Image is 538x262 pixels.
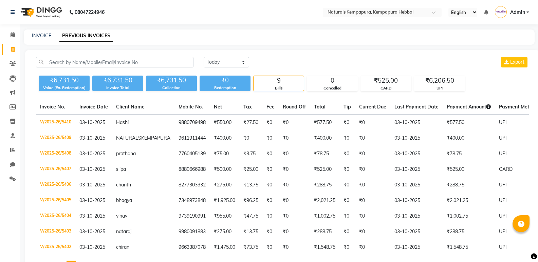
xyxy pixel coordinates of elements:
span: UPI [499,197,507,203]
td: ₹0 [339,162,355,177]
td: ₹0 [355,162,390,177]
td: ₹275.00 [210,224,239,240]
div: UPI [414,85,465,91]
td: ₹13.75 [239,224,262,240]
td: ₹955.00 [210,208,239,224]
td: ₹0 [339,224,355,240]
td: 03-10-2025 [390,177,443,193]
td: 9980091883 [174,224,210,240]
td: ₹288.75 [310,177,339,193]
td: ₹47.75 [239,208,262,224]
span: 03-10-2025 [79,228,105,235]
td: ₹0 [339,146,355,162]
td: ₹73.75 [239,240,262,255]
span: UPI [499,182,507,188]
td: ₹1,548.75 [310,240,339,255]
a: PREVIOUS INVOICES [59,30,113,42]
span: Hashi [116,119,129,125]
td: ₹1,002.75 [310,208,339,224]
td: ₹0 [355,208,390,224]
span: charith [116,182,131,188]
td: ₹0 [355,177,390,193]
div: Redemption [200,85,251,91]
td: ₹0 [355,130,390,146]
span: UPI [499,119,507,125]
td: 03-10-2025 [390,208,443,224]
span: UPI [499,244,507,250]
span: UPI [499,150,507,157]
td: ₹0 [262,193,279,208]
td: 7348973848 [174,193,210,208]
div: ₹0 [200,76,251,85]
div: ₹6,731.50 [39,76,90,85]
span: 03-10-2025 [79,135,105,141]
td: ₹0 [355,240,390,255]
td: ₹275.00 [210,177,239,193]
div: ₹6,206.50 [414,76,465,85]
span: 03-10-2025 [79,119,105,125]
td: 9880709498 [174,115,210,131]
td: ₹0 [279,208,310,224]
td: ₹500.00 [210,162,239,177]
td: 03-10-2025 [390,130,443,146]
td: 03-10-2025 [390,240,443,255]
td: 03-10-2025 [390,115,443,131]
div: ₹6,731.50 [92,76,143,85]
span: Invoice No. [40,104,65,110]
span: nataraj [116,228,131,235]
td: ₹1,002.75 [443,208,495,224]
td: ₹0 [262,177,279,193]
td: ₹75.00 [210,146,239,162]
span: UPI [499,228,507,235]
span: Fee [266,104,275,110]
td: V/2025-26/5406 [36,177,75,193]
span: Net [214,104,222,110]
td: 03-10-2025 [390,146,443,162]
span: silpa [116,166,126,172]
span: Mobile No. [179,104,203,110]
span: 03-10-2025 [79,213,105,219]
td: V/2025-26/5407 [36,162,75,177]
td: ₹1,925.00 [210,193,239,208]
td: V/2025-26/5404 [36,208,75,224]
td: ₹0 [279,240,310,255]
span: Total [314,104,326,110]
td: ₹0 [339,130,355,146]
iframe: chat widget [509,235,531,255]
td: ₹0 [262,130,279,146]
td: ₹0 [262,146,279,162]
div: Collection [146,85,197,91]
td: 7760405139 [174,146,210,162]
td: ₹1,475.00 [210,240,239,255]
td: ₹0 [279,177,310,193]
div: Invoice Total [92,85,143,91]
td: ₹400.00 [310,130,339,146]
span: 03-10-2025 [79,182,105,188]
td: ₹0 [239,130,262,146]
td: ₹400.00 [210,130,239,146]
span: Payment Amount [447,104,491,110]
td: ₹2,021.25 [443,193,495,208]
td: ₹0 [279,224,310,240]
td: ₹0 [279,115,310,131]
td: ₹525.00 [310,162,339,177]
td: ₹78.75 [310,146,339,162]
td: ₹400.00 [443,130,495,146]
td: ₹0 [339,240,355,255]
span: vinay [116,213,127,219]
td: 9611911444 [174,130,210,146]
div: CARD [361,85,411,91]
td: ₹288.75 [310,224,339,240]
td: V/2025-26/5403 [36,224,75,240]
span: 03-10-2025 [79,166,105,172]
td: ₹0 [262,224,279,240]
div: 9 [254,76,304,85]
td: ₹0 [339,115,355,131]
span: bhagya [116,197,132,203]
div: Bills [254,85,304,91]
td: ₹577.50 [443,115,495,131]
span: CARD [499,166,513,172]
td: V/2025-26/5408 [36,146,75,162]
td: ₹0 [355,146,390,162]
td: 03-10-2025 [390,193,443,208]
